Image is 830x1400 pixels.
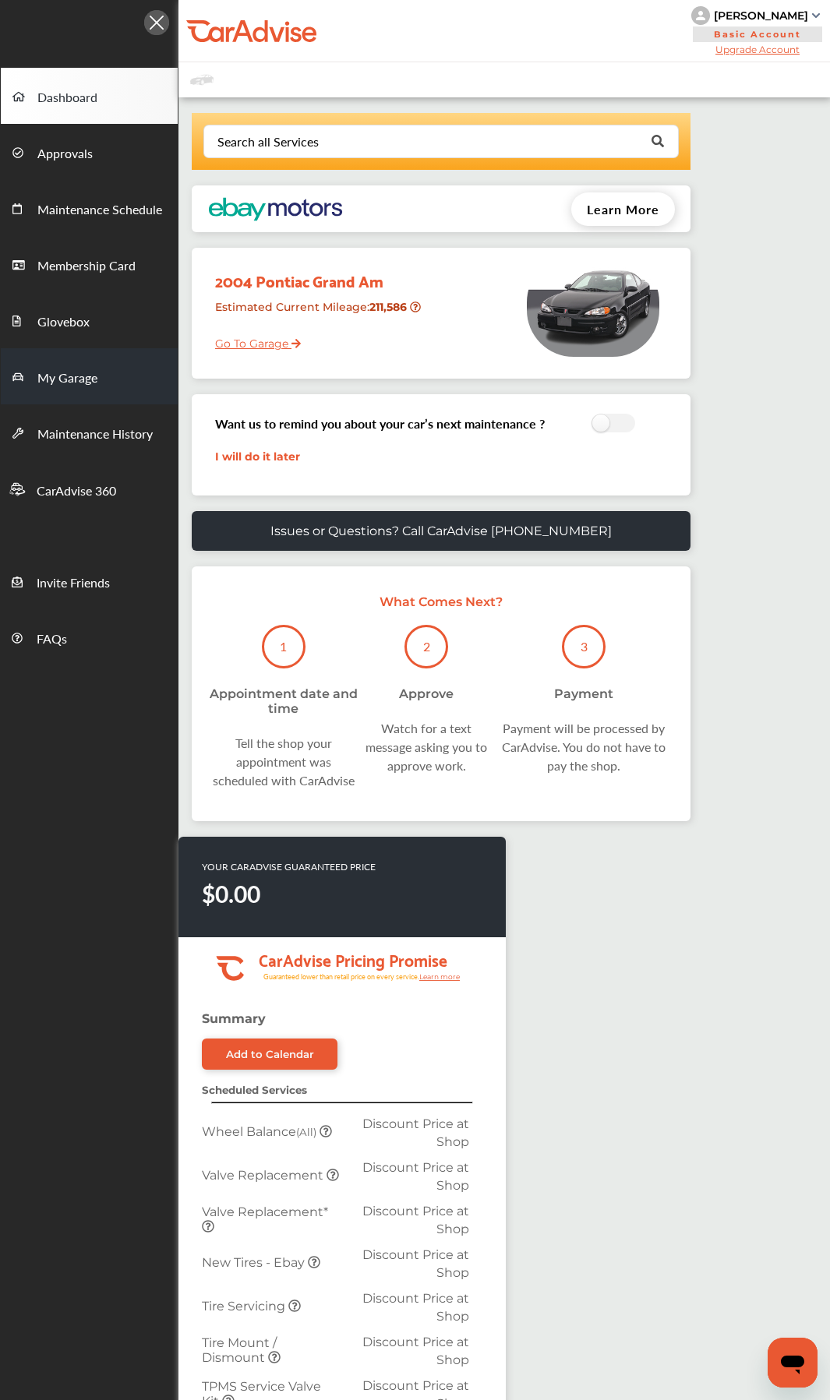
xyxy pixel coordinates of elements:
[362,1116,469,1149] span: Discount Price at Shop
[296,1126,316,1138] small: (All)
[37,369,97,389] span: My Garage
[259,945,447,973] tspan: CarAdvise Pricing Promise
[202,1124,320,1139] span: Wheel Balance
[217,136,319,148] div: Search all Services
[419,972,461,981] tspan: Learn more
[207,594,675,609] p: What Comes Next?
[1,236,178,292] a: Membership Card
[280,637,287,655] p: 1
[203,294,432,333] div: Estimated Current Mileage :
[190,70,214,90] img: placeholder_car.fcab19be.svg
[144,10,169,35] img: Icon.5fd9dcc7.svg
[693,26,822,42] span: Basic Account
[202,860,376,873] p: YOUR CARADVISE GUARANTEED PRICE
[202,877,260,910] strong: $0.00
[203,325,301,354] a: Go To Garage
[554,686,613,701] div: Payment
[360,719,493,775] div: Watch for a text message asking you to approve work.
[263,972,419,982] tspan: Guaranteed lower than retail price on every service.
[399,686,454,701] div: Approve
[37,481,116,502] span: CarAdvise 360
[202,1335,277,1365] span: Tire Mount / Dismount
[493,719,675,775] div: Payment will be processed by CarAdvise. You do not have to pay the shop.
[37,144,93,164] span: Approvals
[1,68,178,124] a: Dashboard
[37,256,136,277] span: Membership Card
[202,1299,288,1314] span: Tire Servicing
[37,312,90,333] span: Glovebox
[1,124,178,180] a: Approvals
[362,1160,469,1193] span: Discount Price at Shop
[768,1338,818,1388] iframe: Button to launch messaging window
[37,88,97,108] span: Dashboard
[215,414,545,432] h3: Want us to remind you about your car’s next maintenance ?
[207,686,360,716] div: Appointment date and time
[691,44,824,55] span: Upgrade Account
[192,511,690,551] a: Issues or Questions? Call CarAdvise [PHONE_NUMBER]
[37,629,67,650] span: FAQs
[1,348,178,404] a: My Garage
[203,256,432,294] div: 2004 Pontiac Grand Am
[215,450,300,464] a: I will do it later
[587,200,659,218] span: Learn More
[362,1204,469,1236] span: Discount Price at Shop
[202,1204,328,1219] span: Valve Replacement*
[226,1048,314,1060] div: Add to Calendar
[202,1255,308,1270] span: New Tires - Ebay
[202,1168,327,1183] span: Valve Replacement
[527,256,659,357] img: mobile_2133_st0640_046.jpg
[270,524,612,538] p: Issues or Questions? Call CarAdvise [PHONE_NUMBER]
[1,404,178,460] a: Maintenance History
[369,300,410,314] strong: 211,586
[362,1335,469,1367] span: Discount Price at Shop
[37,200,162,220] span: Maintenance Schedule
[714,9,808,23] div: [PERSON_NAME]
[202,1084,307,1096] strong: Scheduled Services
[37,573,110,594] span: Invite Friends
[812,13,820,18] img: sCxJUJ+qAmfqhQGDUl18vwLg4ZYJ6CxN7XmbOMBAAAAAElFTkSuQmCC
[362,1291,469,1324] span: Discount Price at Shop
[423,637,430,655] p: 2
[691,6,710,25] img: knH8PDtVvWoAbQRylUukY18CTiRevjo20fAtgn5MLBQj4uumYvk2MzTtcAIzfGAtb1XOLVMAvhLuqoNAbL4reqehy0jehNKdM...
[37,425,153,445] span: Maintenance History
[202,1011,266,1026] strong: Summary
[581,637,588,655] p: 3
[1,292,178,348] a: Glovebox
[362,1247,469,1280] span: Discount Price at Shop
[202,1039,337,1070] a: Add to Calendar
[207,734,360,790] div: Tell the shop your appointment was scheduled with CarAdvise
[1,180,178,236] a: Maintenance Schedule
